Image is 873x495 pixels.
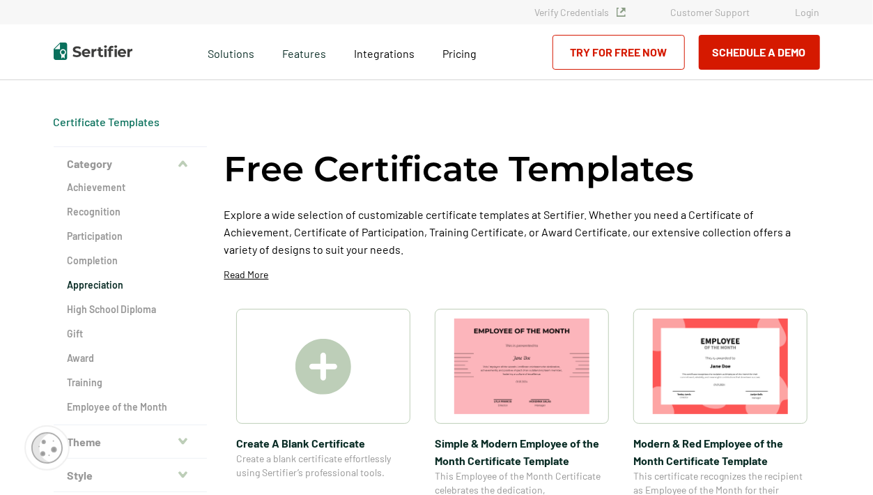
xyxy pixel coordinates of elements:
[796,6,820,18] a: Login
[354,43,415,61] a: Integrations
[803,428,873,495] iframe: Chat Widget
[295,339,351,395] img: Create A Blank Certificate
[671,6,750,18] a: Customer Support
[54,115,160,129] span: Certificate Templates
[454,319,589,414] img: Simple & Modern Employee of the Month Certificate Template
[68,254,193,268] a: Completion
[54,425,207,459] button: Theme
[633,434,808,469] span: Modern & Red Employee of the Month Certificate Template
[699,35,820,70] button: Schedule a Demo
[68,278,193,292] a: Appreciation
[236,452,410,480] span: Create a blank certificate effortlessly using Sertifier’s professional tools.
[236,434,410,452] span: Create A Blank Certificate
[68,181,193,195] a: Achievement
[54,147,207,181] button: Category
[68,351,193,365] a: Award
[68,376,193,390] a: Training
[553,35,685,70] a: Try for Free Now
[54,115,160,128] a: Certificate Templates
[68,327,193,341] a: Gift
[442,47,477,60] span: Pricing
[68,400,193,414] a: Employee of the Month
[224,146,695,192] h1: Free Certificate Templates
[68,205,193,219] a: Recognition
[617,8,626,17] img: Verified
[68,229,193,243] a: Participation
[354,47,415,60] span: Integrations
[653,319,788,414] img: Modern & Red Employee of the Month Certificate Template
[282,43,326,61] span: Features
[224,206,820,258] p: Explore a wide selection of customizable certificate templates at Sertifier. Whether you need a C...
[54,181,207,425] div: Category
[54,115,160,129] div: Breadcrumb
[68,303,193,317] a: High School Diploma
[54,43,132,60] img: Sertifier | Digital Credentialing Platform
[31,432,63,464] img: Cookie Popup Icon
[435,434,609,469] span: Simple & Modern Employee of the Month Certificate Template
[54,459,207,492] button: Style
[224,268,269,282] p: Read More
[535,6,626,18] a: Verify Credentials
[442,43,477,61] a: Pricing
[208,43,254,61] span: Solutions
